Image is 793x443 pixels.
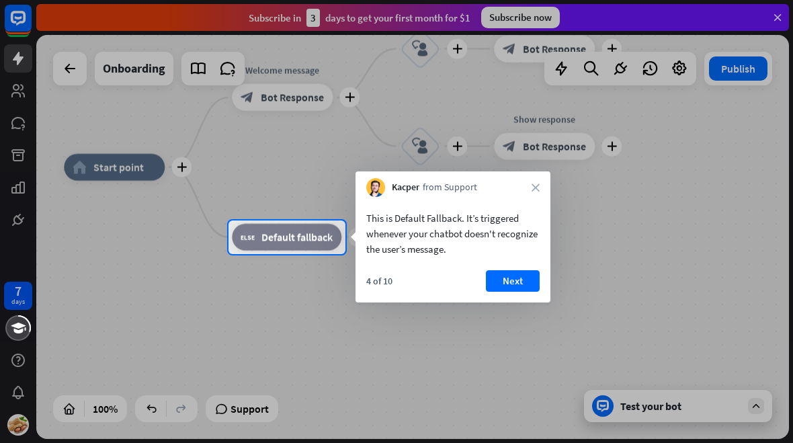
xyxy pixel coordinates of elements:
span: Default fallback [261,231,333,244]
i: close [532,184,540,192]
span: from Support [423,181,477,194]
div: This is Default Fallback. It’s triggered whenever your chatbot doesn't recognize the user’s message. [366,210,540,257]
span: Kacper [392,181,419,194]
i: block_fallback [241,231,255,244]
div: 4 of 10 [366,275,392,287]
button: Next [486,270,540,292]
